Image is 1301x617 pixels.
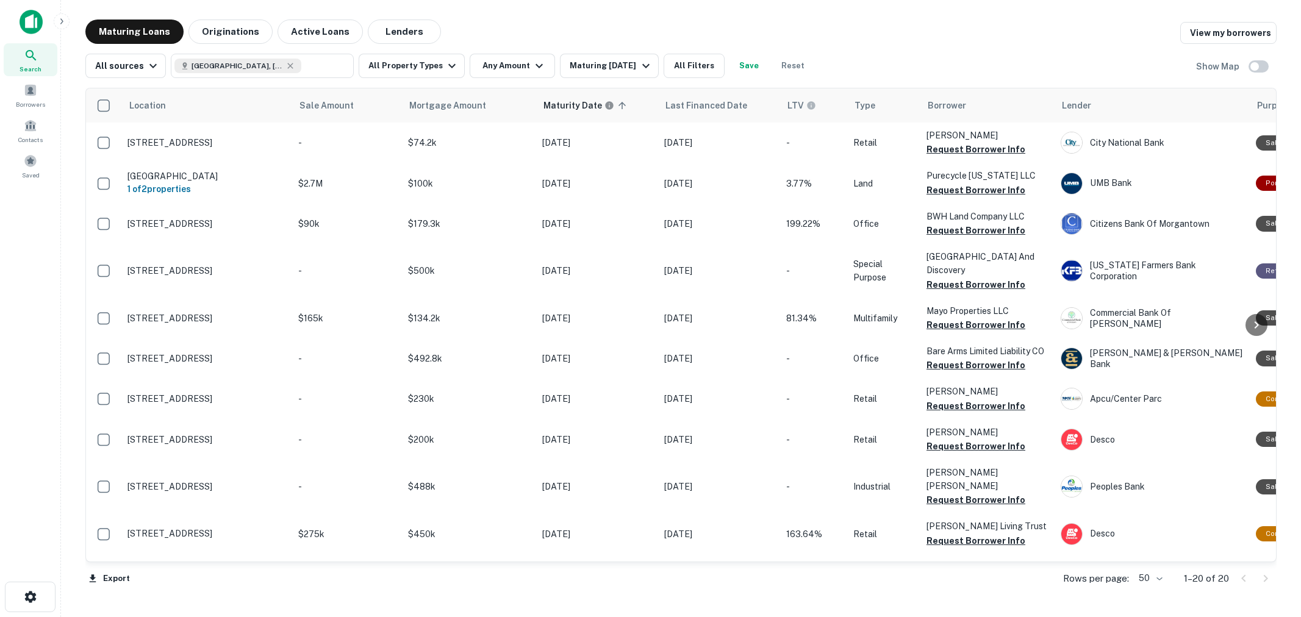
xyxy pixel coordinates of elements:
div: UMB Bank [1061,173,1244,194]
th: Mortgage Amount [402,88,536,123]
button: Request Borrower Info [926,277,1025,292]
div: Sale [1256,216,1291,231]
p: [STREET_ADDRESS] [127,218,286,229]
h6: 1 of 2 properties [127,182,286,196]
p: $2.7M [298,177,396,190]
button: Maturing [DATE] [560,54,658,78]
div: Peoples Bank [1061,476,1244,498]
th: Lender [1055,88,1250,123]
p: $100k [408,177,530,190]
p: [DATE] [664,177,774,190]
p: [STREET_ADDRESS] [127,265,286,276]
th: Type [847,88,920,123]
p: $134.2k [408,312,530,325]
th: Location [121,88,292,123]
p: $90k [298,217,396,230]
div: Search [4,43,57,76]
p: [DATE] [542,177,652,190]
span: LTVs displayed on the website are for informational purposes only and may be reported incorrectly... [787,99,832,112]
p: - [298,392,396,405]
p: [GEOGRAPHIC_DATA] And Discovery [926,250,1048,277]
p: BWH Land Company LLC [926,210,1048,223]
span: 3.77% [786,179,812,188]
p: [DATE] [664,527,774,541]
div: Sale [1256,310,1291,326]
span: Sale Amount [299,98,370,113]
span: Mortgage Amount [409,98,502,113]
button: Reset [773,54,812,78]
p: [DATE] [664,217,774,230]
th: Maturity dates displayed may be estimated. Please contact the lender for the most accurate maturi... [536,88,658,123]
p: $450k [408,527,530,541]
p: [DATE] [542,480,652,493]
button: Request Borrower Info [926,318,1025,332]
button: Lenders [368,20,441,44]
p: Multifamily [853,312,914,325]
p: [STREET_ADDRESS] [127,137,286,148]
div: Borrowers [4,79,57,112]
p: [PERSON_NAME] [926,385,1048,398]
h6: Maturity Date [543,99,602,112]
p: $165k [298,312,396,325]
p: Land [853,177,914,190]
span: Last Financed Date [665,98,763,113]
p: [DATE] [542,352,652,365]
span: Search [20,64,41,74]
p: Retail [853,527,914,541]
a: Saved [4,149,57,182]
span: - [786,138,790,148]
button: Request Borrower Info [926,223,1025,238]
p: [PERSON_NAME] Living Trust [926,519,1048,533]
h6: Show Map [1196,60,1241,73]
span: - [786,435,790,444]
img: picture [1061,173,1082,194]
p: $488k [408,480,530,493]
button: Originations [188,20,273,44]
a: Contacts [4,114,57,147]
button: Request Borrower Info [926,399,1025,413]
div: Sale [1256,135,1291,151]
span: 163.64% [786,529,822,539]
span: Location [129,98,182,113]
p: [DATE] [542,136,652,149]
button: Request Borrower Info [926,142,1025,157]
iframe: Chat Widget [1240,519,1301,578]
span: - [786,266,790,276]
div: All sources [95,59,160,73]
button: Any Amount [470,54,555,78]
button: Maturing Loans [85,20,184,44]
p: [DATE] [542,392,652,405]
p: [DATE] [664,433,774,446]
span: Borrower [928,98,966,113]
img: capitalize-icon.png [20,10,43,34]
div: Citizens Bank Of Morgantown [1061,213,1244,235]
p: $275k [298,527,396,541]
p: Bare Arms Limited Liability CO [926,344,1048,358]
p: [DATE] [664,312,774,325]
p: 1–20 of 20 [1184,571,1229,586]
div: [US_STATE] Farmers Bank Corporation [1061,260,1244,282]
p: - [298,352,396,365]
span: 199.22% [786,219,820,229]
p: [PERSON_NAME] [PERSON_NAME] [926,466,1048,493]
img: picture [1061,429,1082,450]
p: [PERSON_NAME] [926,129,1048,142]
p: Special Purpose [853,561,914,588]
img: picture [1061,476,1082,497]
div: Maturity dates displayed may be estimated. Please contact the lender for the most accurate maturi... [543,99,614,112]
span: [GEOGRAPHIC_DATA], [GEOGRAPHIC_DATA], [GEOGRAPHIC_DATA] [192,60,283,71]
p: - [298,264,396,277]
p: Rows per page: [1063,571,1129,586]
p: $179.3k [408,217,530,230]
p: [STREET_ADDRESS] [127,434,286,445]
p: Retail [853,433,914,446]
img: picture [1061,348,1082,369]
p: [STREET_ADDRESS] [127,528,286,539]
th: Sale Amount [292,88,402,123]
div: Apcu/center Parc [1061,388,1244,410]
p: [DATE] [664,264,774,277]
span: 81.34% [786,313,817,323]
button: Request Borrower Info [926,439,1025,454]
